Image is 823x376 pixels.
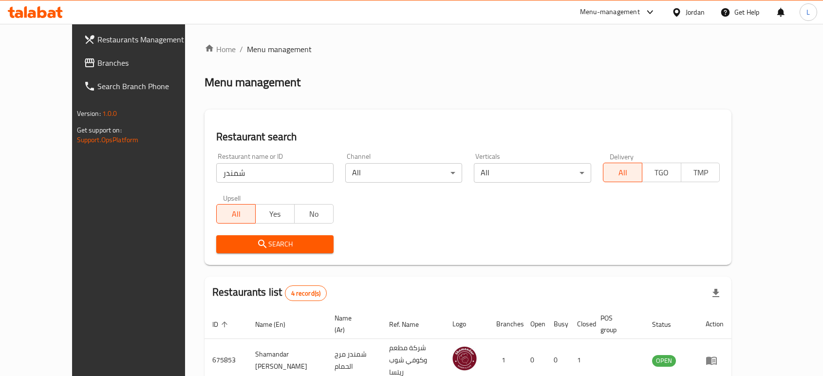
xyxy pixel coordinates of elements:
[97,80,202,92] span: Search Branch Phone
[77,124,122,136] span: Get support on:
[569,309,593,339] th: Closed
[221,207,252,221] span: All
[652,319,684,330] span: Status
[607,166,638,180] span: All
[652,355,676,366] span: OPEN
[216,235,334,253] button: Search
[652,355,676,367] div: OPEN
[681,163,720,182] button: TMP
[698,309,731,339] th: Action
[77,107,101,120] span: Version:
[389,319,431,330] span: Ref. Name
[212,319,231,330] span: ID
[445,309,488,339] th: Logo
[488,309,523,339] th: Branches
[247,43,312,55] span: Menu management
[205,43,236,55] a: Home
[452,346,477,371] img: Shamandar Marj Alhamam
[685,166,716,180] span: TMP
[216,130,720,144] h2: Restaurant search
[216,204,256,224] button: All
[76,75,209,98] a: Search Branch Phone
[97,34,202,45] span: Restaurants Management
[546,309,569,339] th: Busy
[580,6,640,18] div: Menu-management
[646,166,677,180] span: TGO
[610,153,634,160] label: Delivery
[345,163,463,183] div: All
[474,163,591,183] div: All
[603,163,642,182] button: All
[76,51,209,75] a: Branches
[600,312,632,336] span: POS group
[335,312,369,336] span: Name (Ar)
[102,107,117,120] span: 1.0.0
[212,285,327,301] h2: Restaurants list
[260,207,291,221] span: Yes
[706,355,724,366] div: Menu
[294,204,334,224] button: No
[216,163,334,183] input: Search for restaurant name or ID..
[299,207,330,221] span: No
[240,43,243,55] li: /
[255,204,295,224] button: Yes
[523,309,546,339] th: Open
[205,43,731,55] nav: breadcrumb
[642,163,681,182] button: TGO
[806,7,810,18] span: L
[97,57,202,69] span: Branches
[686,7,705,18] div: Jordan
[255,319,298,330] span: Name (En)
[76,28,209,51] a: Restaurants Management
[205,75,300,90] h2: Menu management
[223,194,241,201] label: Upsell
[224,238,326,250] span: Search
[77,133,139,146] a: Support.OpsPlatform
[285,289,327,298] span: 4 record(s)
[704,282,728,305] div: Export file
